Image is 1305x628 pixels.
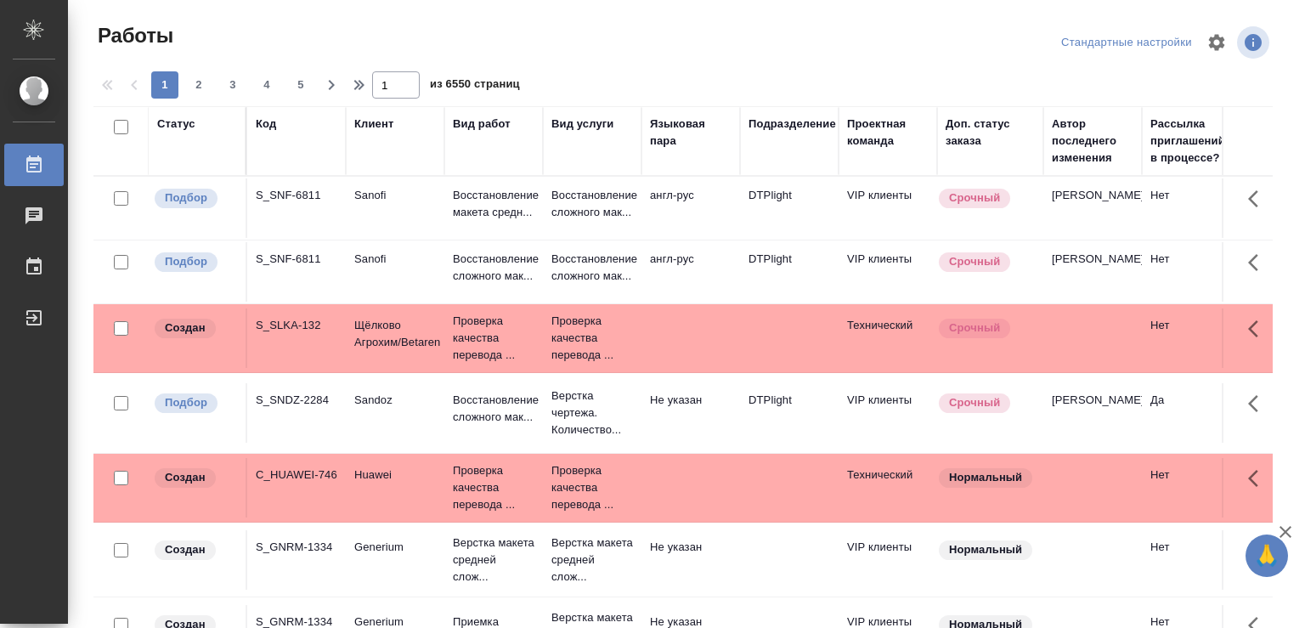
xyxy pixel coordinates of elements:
div: Заказ еще не согласован с клиентом, искать исполнителей рано [153,539,237,562]
td: VIP клиенты [839,178,937,238]
td: VIP клиенты [839,530,937,590]
span: Работы [93,22,173,49]
p: Sanofi [354,251,436,268]
button: 🙏 [1246,535,1288,577]
p: Создан [165,541,206,558]
td: Нет [1142,242,1240,302]
div: Проектная команда [847,116,929,150]
p: Восстановление сложного мак... [551,251,633,285]
td: Не указан [641,383,740,443]
div: Статус [157,116,195,133]
div: S_SNF-6811 [256,251,337,268]
p: Восстановление макета средн... [453,187,534,221]
div: Можно подбирать исполнителей [153,392,237,415]
span: 4 [253,76,280,93]
p: Верстка макета средней слож... [551,535,633,586]
button: 4 [253,71,280,99]
div: Вид работ [453,116,511,133]
p: Срочный [949,394,1000,411]
button: 3 [219,71,246,99]
p: Подбор [165,253,207,270]
div: Языковая пара [650,116,732,150]
div: Можно подбирать исполнителей [153,187,237,210]
span: Настроить таблицу [1196,22,1237,63]
div: Автор последнего изменения [1052,116,1133,167]
span: из 6550 страниц [430,74,520,99]
button: Здесь прячутся важные кнопки [1238,383,1279,424]
div: Код [256,116,276,133]
p: Generium [354,539,436,556]
td: Нет [1142,178,1240,238]
span: Посмотреть информацию [1237,26,1273,59]
div: C_HUAWEI-746 [256,467,337,484]
td: Да [1142,383,1240,443]
button: Здесь прячутся важные кнопки [1238,308,1279,349]
td: Нет [1142,458,1240,518]
p: Верстка чертежа. Количество... [551,388,633,438]
td: англ-рус [641,242,740,302]
div: split button [1057,30,1196,56]
div: Клиент [354,116,393,133]
p: Проверка качества перевода ... [453,462,534,513]
td: DTPlight [740,383,839,443]
div: S_SLKA-132 [256,317,337,334]
span: 3 [219,76,246,93]
p: Проверка качества перевода ... [453,313,534,364]
div: Рассылка приглашений в процессе? [1150,116,1232,167]
button: 5 [287,71,314,99]
div: S_GNRM-1334 [256,539,337,556]
td: англ-рус [641,178,740,238]
p: Срочный [949,190,1000,207]
span: 🙏 [1252,538,1281,574]
div: S_SNDZ-2284 [256,392,337,409]
p: Создан [165,469,206,486]
div: Можно подбирать исполнителей [153,251,237,274]
div: Доп. статус заказа [946,116,1035,150]
span: 5 [287,76,314,93]
button: 2 [185,71,212,99]
div: Подразделение [749,116,836,133]
td: [PERSON_NAME] [1043,242,1142,302]
td: Нет [1142,308,1240,368]
td: VIP клиенты [839,383,937,443]
p: Sanofi [354,187,436,204]
p: Проверка качества перевода ... [551,313,633,364]
button: Здесь прячутся важные кнопки [1238,458,1279,499]
td: Технический [839,458,937,518]
p: Подбор [165,190,207,207]
p: Восстановление сложного мак... [453,392,534,426]
p: Восстановление сложного мак... [551,187,633,221]
button: Здесь прячутся важные кнопки [1238,178,1279,219]
p: Проверка качества перевода ... [551,462,633,513]
p: Верстка макета средней слож... [453,535,534,586]
td: Не указан [641,530,740,590]
p: Срочный [949,320,1000,337]
p: Huawei [354,467,436,484]
td: Нет [1142,530,1240,590]
td: [PERSON_NAME] [1043,178,1142,238]
p: Создан [165,320,206,337]
p: Нормальный [949,469,1022,486]
td: DTPlight [740,242,839,302]
div: Заказ еще не согласован с клиентом, искать исполнителей рано [153,317,237,340]
div: Вид услуги [551,116,614,133]
p: Щёлково Агрохим/Betaren [354,317,436,351]
td: Технический [839,308,937,368]
td: DTPlight [740,178,839,238]
p: Восстановление сложного мак... [453,251,534,285]
button: Здесь прячутся важные кнопки [1238,242,1279,283]
p: Подбор [165,394,207,411]
div: Заказ еще не согласован с клиентом, искать исполнителей рано [153,467,237,489]
button: Здесь прячутся важные кнопки [1238,530,1279,571]
p: Нормальный [949,541,1022,558]
td: [PERSON_NAME] [1043,383,1142,443]
p: Sandoz [354,392,436,409]
span: 2 [185,76,212,93]
div: S_SNF-6811 [256,187,337,204]
td: VIP клиенты [839,242,937,302]
p: Срочный [949,253,1000,270]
